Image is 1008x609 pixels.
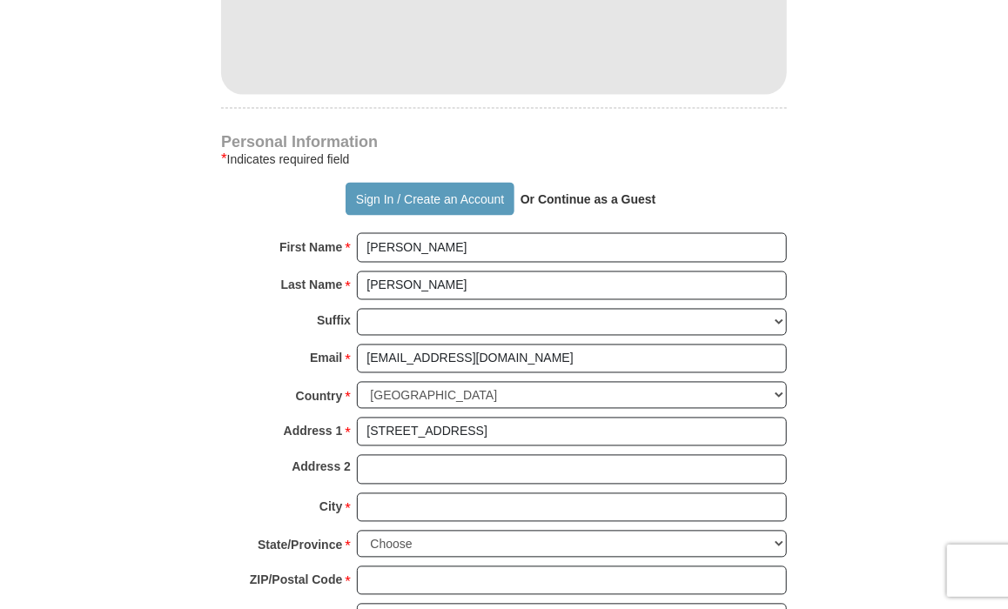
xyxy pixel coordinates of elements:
strong: Address 1 [284,419,343,444]
strong: Last Name [281,273,343,298]
strong: ZIP/Postal Code [250,568,343,592]
strong: First Name [279,236,342,260]
strong: State/Province [258,533,342,558]
strong: City [319,495,342,519]
strong: Or Continue as a Guest [521,192,656,206]
strong: Suffix [317,309,351,333]
div: Indicates required field [221,149,787,170]
h4: Personal Information [221,135,787,149]
strong: Email [310,346,342,371]
strong: Address 2 [292,455,351,479]
button: Sign In / Create an Account [346,183,514,216]
strong: Country [296,385,343,409]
